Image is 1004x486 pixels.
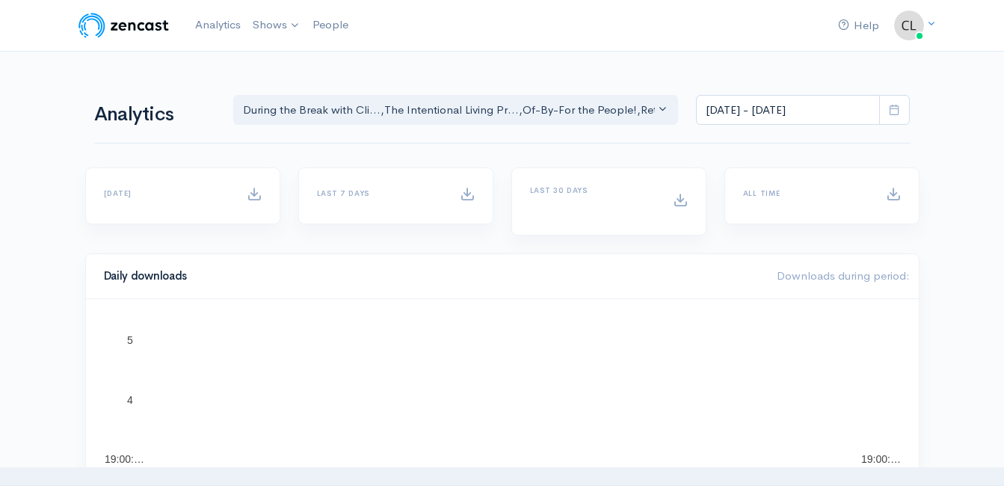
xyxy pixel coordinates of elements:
[861,453,901,465] text: 19:00:…
[105,453,144,465] text: 19:00:…
[104,270,759,283] h4: Daily downloads
[317,189,442,197] h6: Last 7 days
[243,102,656,119] div: During the Break with Cli... , The Intentional Living Pr... , Of-By-For the People! , Rethink - R...
[307,9,354,41] a: People
[696,95,880,126] input: analytics date range selector
[777,268,910,283] span: Downloads during period:
[247,9,307,42] a: Shows
[189,9,247,41] a: Analytics
[76,10,171,40] img: ZenCast Logo
[94,104,215,126] h1: Analytics
[894,10,924,40] img: ...
[233,95,679,126] button: During the Break with Cli..., The Intentional Living Pr..., Of-By-For the People!, Rethink - Rese...
[743,189,868,197] h6: All time
[530,186,655,194] h6: Last 30 days
[104,317,901,467] svg: A chart.
[832,10,885,42] a: Help
[127,394,133,406] text: 4
[127,334,133,346] text: 5
[104,189,229,197] h6: [DATE]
